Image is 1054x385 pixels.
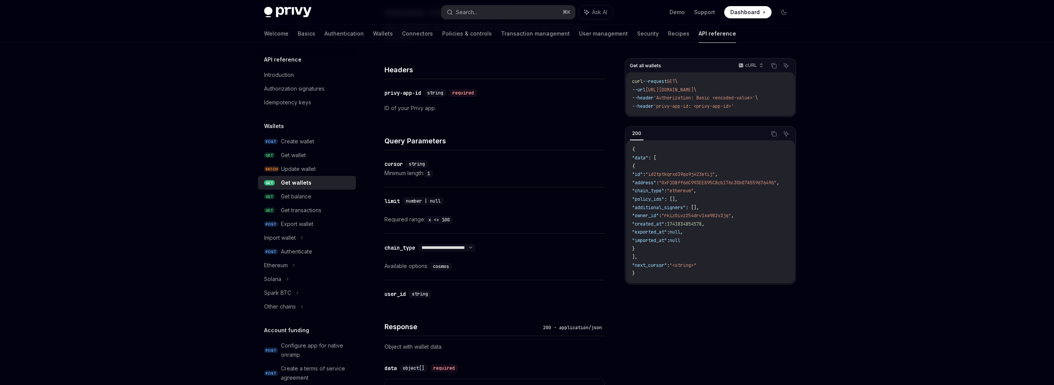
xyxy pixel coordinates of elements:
[264,7,311,18] img: dark logo
[264,55,302,64] h5: API reference
[373,24,393,43] a: Wallets
[632,163,635,169] span: {
[659,180,777,186] span: "0xF1DBff66C993EE895C8cb176c30b07A559d76496"
[258,203,356,217] a: GETGet transactions
[402,24,433,43] a: Connectors
[540,324,605,331] div: 200 - application/json
[694,188,696,194] span: ,
[384,160,403,168] div: cursor
[667,188,694,194] span: "ethereum"
[670,229,680,235] span: null
[258,245,356,258] a: POSTAuthenticate
[653,95,755,101] span: 'Authorization: Basic <encoded-value>'
[670,237,680,244] span: null
[632,237,667,244] span: "imported_at"
[632,87,645,93] span: --url
[659,213,662,219] span: :
[258,339,356,362] a: POSTConfigure app for native onramp
[734,59,767,72] button: cURL
[441,5,575,19] button: Search...⌘K
[755,95,758,101] span: \
[258,68,356,82] a: Introduction
[632,188,664,194] span: "chain_type"
[648,155,656,161] span: : [
[298,24,315,43] a: Basics
[632,78,643,84] span: curl
[731,213,734,219] span: ,
[456,8,477,17] div: Search...
[384,169,605,178] div: Minimum length:
[258,362,356,385] a: POSTCreate a terms of service agreement
[664,221,667,227] span: :
[715,171,718,177] span: ,
[384,104,605,113] p: ID of your Privy app.
[632,103,653,109] span: --header
[667,78,675,84] span: GET
[384,136,605,146] h4: Query Parameters
[680,229,683,235] span: ,
[384,364,397,372] div: data
[264,139,278,145] span: POST
[579,24,628,43] a: User management
[656,180,659,186] span: :
[281,364,351,382] div: Create a terms of service agreement
[664,196,678,202] span: : [],
[670,8,685,16] a: Demo
[281,151,306,160] div: Get wallet
[264,153,275,158] span: GET
[694,87,696,93] span: \
[670,262,696,268] span: "<string>"
[264,84,324,93] div: Authorization signatures
[645,171,715,177] span: "id2tptkqrxd39qo9j423etij"
[632,146,635,153] span: {
[630,63,661,69] span: Get all wallets
[675,78,678,84] span: \
[632,270,635,276] span: }
[281,341,351,359] div: Configure app for native onramp
[667,229,670,235] span: :
[579,5,613,19] button: Ask AI
[281,164,316,174] div: Update wallet
[667,221,702,227] span: 1741834854578
[403,365,424,371] span: object[]
[412,291,428,297] span: string
[653,103,734,109] span: 'privy-app-id: <privy-app-id>'
[425,216,453,224] code: x <= 100
[442,24,492,43] a: Policies & controls
[324,24,364,43] a: Authentication
[264,98,311,107] div: Idempotency keys
[781,129,791,139] button: Ask AI
[264,24,289,43] a: Welcome
[406,198,441,204] span: number | null
[632,262,667,268] span: "next_cursor"
[264,261,288,270] div: Ethereum
[643,171,645,177] span: :
[430,263,452,270] code: cosmos
[264,233,296,242] div: Import wallet
[645,87,694,93] span: [URL][DOMAIN_NAME]
[424,170,433,177] code: 1
[264,302,296,311] div: Other chains
[632,221,664,227] span: "created_at"
[384,244,415,252] div: chain_type
[730,8,760,16] span: Dashboard
[264,221,278,227] span: POST
[281,219,313,229] div: Export wallet
[643,78,667,84] span: --request
[667,237,670,244] span: :
[384,290,406,298] div: user_id
[264,122,284,131] h5: Wallets
[592,8,607,16] span: Ask AI
[264,326,309,335] h5: Account funding
[632,246,635,252] span: }
[501,24,570,43] a: Transaction management
[686,205,699,211] span: : [],
[632,213,659,219] span: "owner_id"
[384,197,400,205] div: limit
[632,196,664,202] span: "policy_ids"
[699,24,736,43] a: API reference
[668,24,689,43] a: Recipes
[384,262,605,271] div: Available options:
[258,162,356,176] a: PATCHUpdate wallet
[632,171,643,177] span: "id"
